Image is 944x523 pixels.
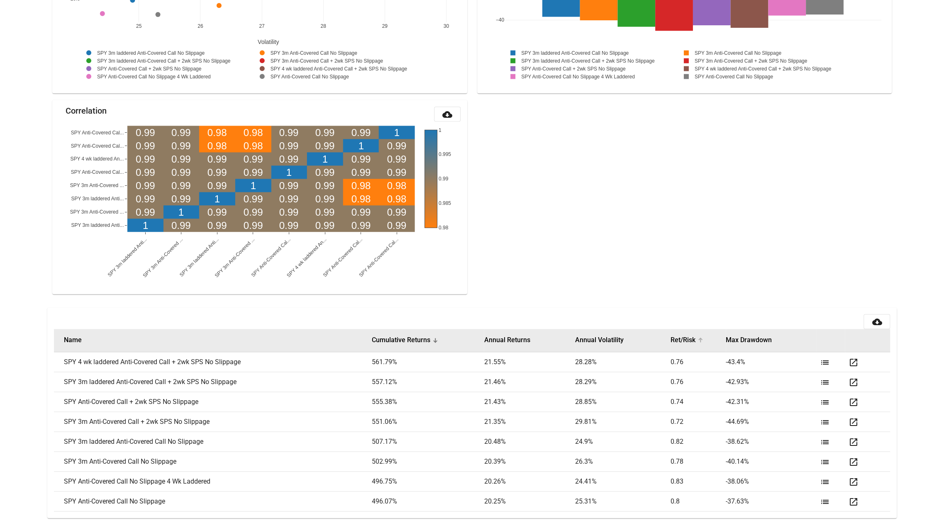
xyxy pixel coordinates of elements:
td: 551.06 % [372,412,484,432]
mat-icon: cloud_download [872,317,882,327]
td: -44.69 % [726,412,817,432]
td: SPY Anti-Covered Call + 2wk SPS No Slippage [54,392,372,412]
mat-icon: open_in_new [848,437,858,447]
mat-icon: list [820,358,830,367]
mat-icon: list [820,497,830,507]
td: 25.31 % [575,491,671,511]
td: 0.74 [671,392,726,412]
td: 21.46 % [484,372,575,392]
td: SPY 3m Anti-Covered Call No Slippage [54,452,372,472]
td: SPY 3m laddered Anti-Covered Call No Slippage [54,432,372,452]
td: -42.93 % [726,372,817,392]
td: SPY 4 wk laddered Anti-Covered Call + 2wk SPS No Slippage [54,352,372,372]
button: Change sorting for Annual_Returns [484,336,530,344]
td: 561.79 % [372,352,484,372]
mat-icon: open_in_new [848,358,858,367]
button: Change sorting for Max_Drawdown [726,336,772,344]
td: -38.06 % [726,472,817,491]
td: 555.38 % [372,392,484,412]
td: 21.55 % [484,352,575,372]
button: Change sorting for Annual_Volatility [575,336,624,344]
mat-icon: list [820,397,830,407]
mat-icon: open_in_new [848,497,858,507]
td: 20.26 % [484,472,575,491]
td: 0.72 [671,412,726,432]
td: 496.07 % [372,491,484,511]
td: -42.31 % [726,392,817,412]
td: -40.14 % [726,452,817,472]
mat-icon: open_in_new [848,457,858,467]
td: 28.85 % [575,392,671,412]
td: 0.8 [671,491,726,511]
td: -38.62 % [726,432,817,452]
td: 502.99 % [372,452,484,472]
td: 21.35 % [484,412,575,432]
mat-icon: cloud_download [442,109,452,119]
mat-icon: open_in_new [848,377,858,387]
td: 24.41 % [575,472,671,491]
mat-icon: list [820,437,830,447]
mat-icon: open_in_new [848,477,858,487]
td: 507.17 % [372,432,484,452]
td: 0.78 [671,452,726,472]
mat-icon: open_in_new [848,417,858,427]
td: SPY Anti-Covered Call No Slippage [54,491,372,511]
button: Change sorting for Cum_Returns_Final [372,336,430,344]
td: 20.25 % [484,491,575,511]
td: 24.9 % [575,432,671,452]
td: 0.76 [671,372,726,392]
td: 557.12 % [372,372,484,392]
td: 29.81 % [575,412,671,432]
mat-icon: open_in_new [848,397,858,407]
td: 20.48 % [484,432,575,452]
td: 28.29 % [575,372,671,392]
td: SPY 3m laddered Anti-Covered Call + 2wk SPS No Slippage [54,372,372,392]
mat-icon: list [820,457,830,467]
mat-card-title: Correlation [66,107,107,115]
td: 28.28 % [575,352,671,372]
td: -43.4 % [726,352,817,372]
td: 26.3 % [575,452,671,472]
button: Change sorting for strategy_name [64,336,82,344]
mat-icon: list [820,417,830,427]
td: 0.76 [671,352,726,372]
td: SPY Anti-Covered Call No Slippage 4 Wk Laddered [54,472,372,491]
mat-icon: list [820,377,830,387]
button: Change sorting for Efficient_Frontier [671,336,695,344]
td: 496.75 % [372,472,484,491]
td: 20.39 % [484,452,575,472]
td: 21.43 % [484,392,575,412]
td: 0.83 [671,472,726,491]
mat-icon: list [820,477,830,487]
td: -37.63 % [726,491,817,511]
td: SPY 3m Anti-Covered Call + 2wk SPS No Slippage [54,412,372,432]
td: 0.82 [671,432,726,452]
